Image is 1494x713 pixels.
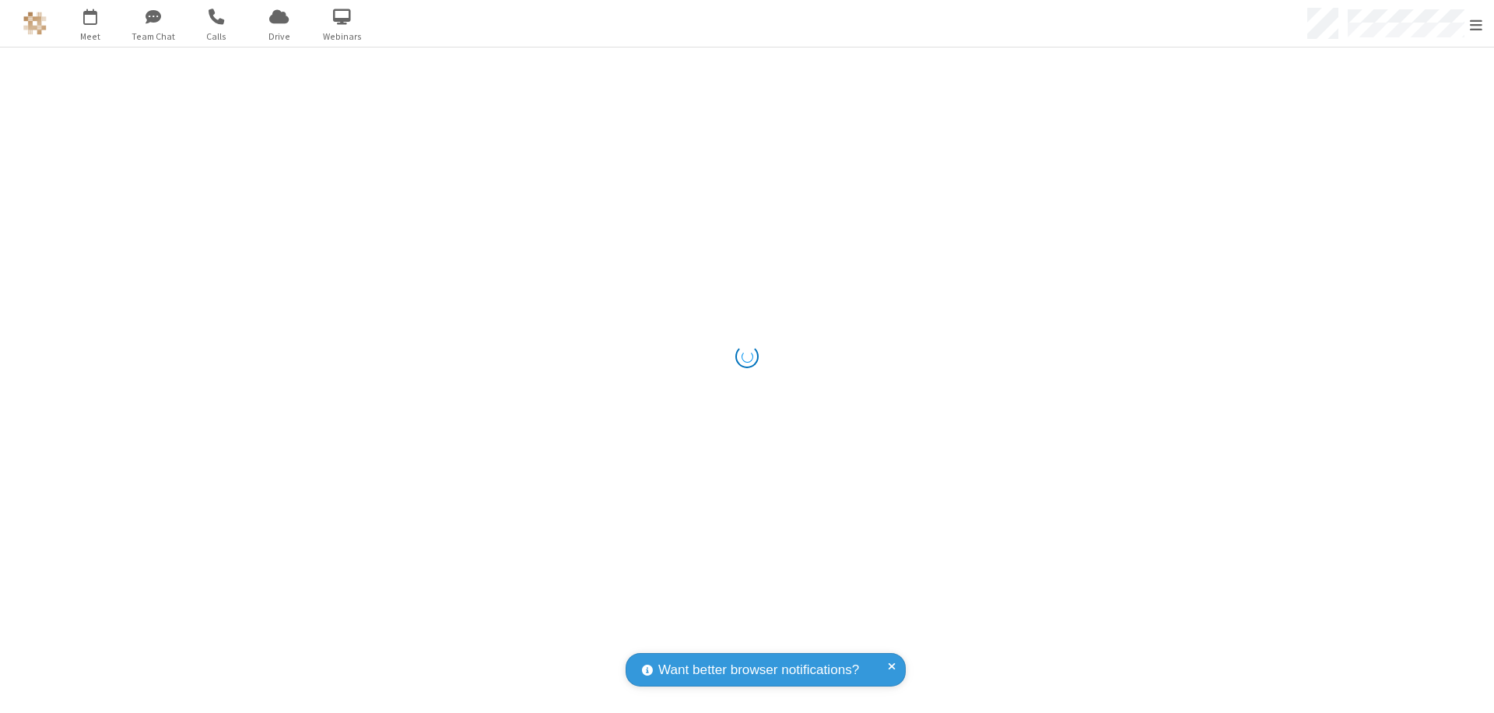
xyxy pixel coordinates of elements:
[61,30,119,44] span: Meet
[124,30,182,44] span: Team Chat
[658,660,859,680] span: Want better browser notifications?
[187,30,245,44] span: Calls
[313,30,371,44] span: Webinars
[250,30,308,44] span: Drive
[23,12,47,35] img: QA Selenium DO NOT DELETE OR CHANGE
